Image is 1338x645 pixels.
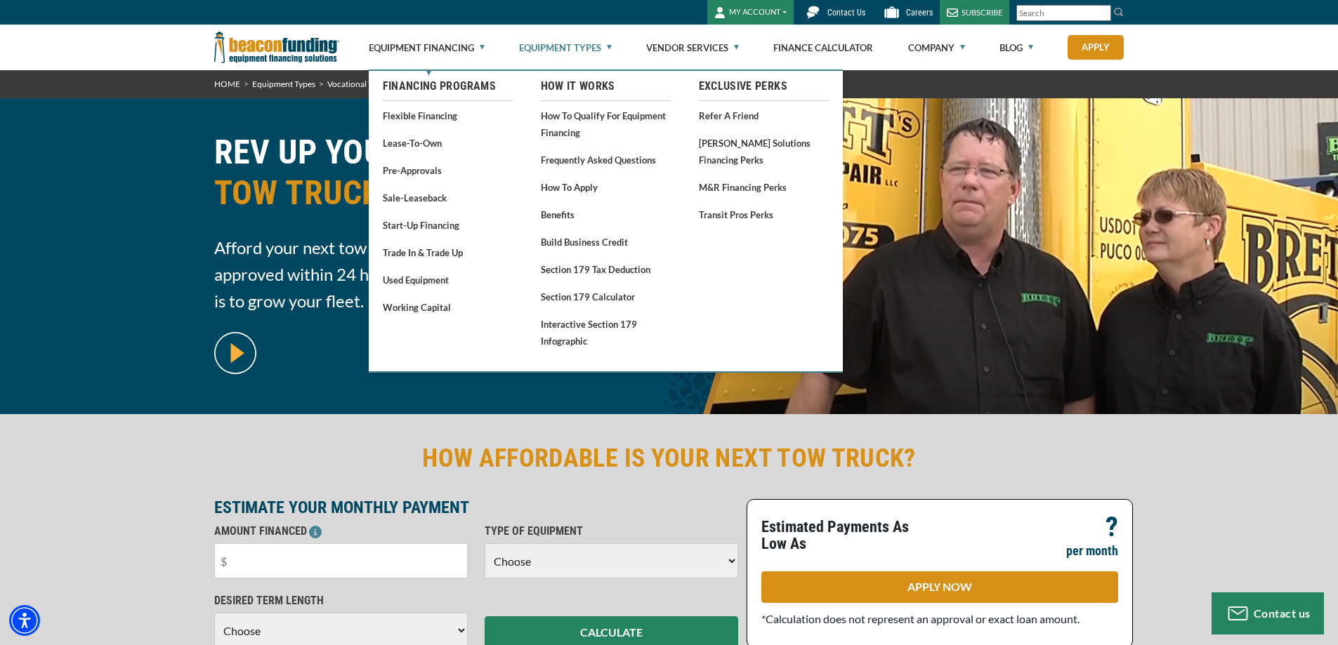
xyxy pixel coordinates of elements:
p: Estimated Payments As Low As [761,519,931,552]
p: AMOUNT FINANCED [214,523,468,540]
p: per month [1066,543,1118,559]
a: Section 179 Tax Deduction [541,260,671,278]
a: [PERSON_NAME] Solutions Financing Perks [699,134,829,168]
a: Apply [1068,35,1124,60]
div: Accessibility Menu [9,605,40,636]
img: Search [1113,6,1124,18]
p: TYPE OF EQUIPMENT [485,523,738,540]
a: Frequently Asked Questions [541,151,671,168]
a: Finance Calculator [773,25,873,70]
span: *Calculation does not represent an approval or exact loan amount. [761,612,1080,625]
a: How to Qualify for Equipment Financing [541,107,671,141]
img: video modal pop-up play button [214,332,256,374]
p: DESIRED TERM LENGTH [214,592,468,609]
h1: REV UP YOUR BUSINESS [214,132,661,224]
h2: HOW AFFORDABLE IS YOUR NEXT TOW TRUCK? [214,442,1124,474]
img: Beacon Funding Corporation logo [214,25,339,70]
a: Trade In & Trade Up [383,244,513,261]
a: Equipment Types [519,25,612,70]
a: HOME [214,79,240,89]
a: Clear search text [1096,8,1108,19]
a: Transit Pros Perks [699,206,829,223]
span: Afford your next tow truck with a low monthly payment. Get approved within 24 hours. Watch the vi... [214,234,661,314]
p: ? [1106,519,1118,536]
a: Blog [999,25,1033,70]
a: APPLY NOW [761,571,1118,603]
a: Financing Programs [383,78,513,95]
input: $ [214,543,468,578]
button: Contact us [1212,592,1324,634]
a: M&R Financing Perks [699,178,829,196]
a: Vocational Trucks [327,79,393,89]
a: Vendor Services [646,25,739,70]
span: Contact Us [827,8,865,18]
a: Pre-approvals [383,161,513,179]
a: How It Works [541,78,671,95]
span: Careers [906,8,933,18]
a: Equipment Financing [369,25,485,70]
a: Interactive Section 179 Infographic [541,315,671,350]
a: Lease-To-Own [383,134,513,152]
a: Company [908,25,965,70]
a: Exclusive Perks [699,78,829,95]
a: Flexible Financing [383,107,513,124]
a: Refer a Friend [699,107,829,124]
a: Working Capital [383,298,513,316]
a: Sale-Leaseback [383,189,513,206]
a: How to Apply [541,178,671,196]
a: Equipment Types [252,79,315,89]
a: Start-Up Financing [383,216,513,234]
span: TOW TRUCK FINANCING [214,173,661,213]
p: ESTIMATE YOUR MONTHLY PAYMENT [214,499,738,516]
a: Benefits [541,206,671,223]
a: Section 179 Calculator [541,288,671,305]
a: Build Business Credit [541,233,671,251]
span: Contact us [1254,606,1311,620]
a: Used Equipment [383,271,513,288]
input: Search [1016,5,1111,21]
